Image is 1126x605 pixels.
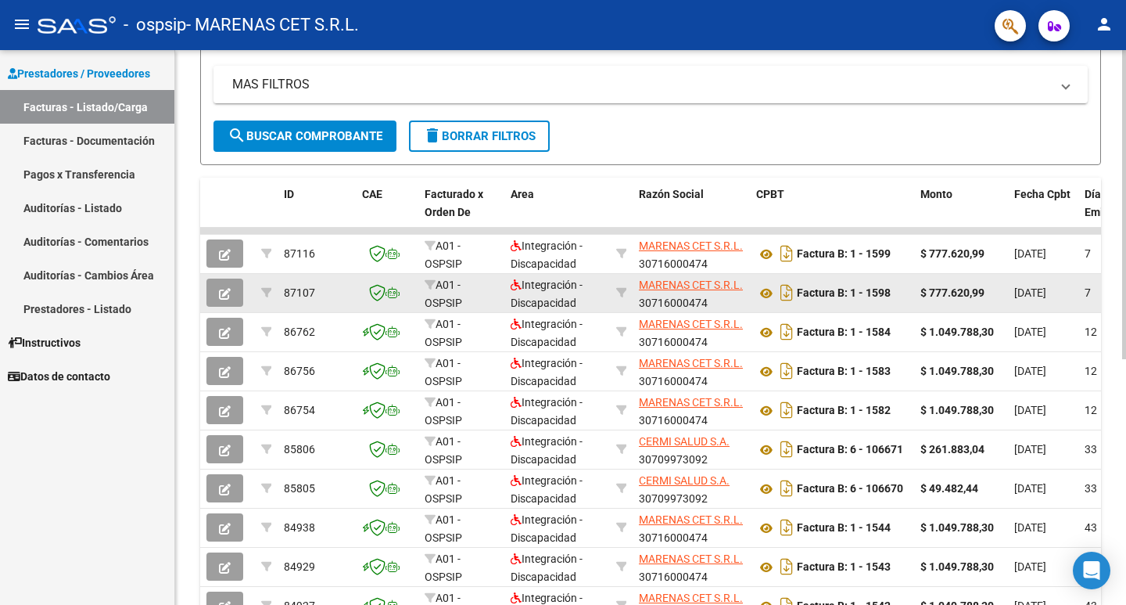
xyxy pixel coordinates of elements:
span: 86756 [284,365,315,377]
span: 85806 [284,443,315,456]
span: Area [511,188,534,200]
div: 30716000474 [639,511,744,544]
datatable-header-cell: CPBT [750,178,914,247]
i: Descargar documento [776,515,797,540]
span: A01 - OSPSIP [425,474,462,505]
span: Integración - Discapacidad [511,435,583,466]
strong: $ 1.049.788,30 [920,521,994,534]
span: Prestadores / Proveedores [8,65,150,82]
mat-panel-title: MAS FILTROS [232,76,1050,93]
span: [DATE] [1014,286,1046,299]
span: Razón Social [639,188,704,200]
span: Monto [920,188,952,200]
span: 84929 [284,560,315,573]
datatable-header-cell: Razón Social [633,178,750,247]
span: Integración - Discapacidad [511,553,583,583]
span: 33 [1085,443,1097,456]
strong: Factura B: 1 - 1598 [797,287,891,300]
span: - MARENAS CET S.R.L. [186,8,359,42]
span: [DATE] [1014,404,1046,416]
span: [DATE] [1014,326,1046,338]
span: 84938 [284,521,315,534]
span: Buscar Comprobante [228,129,382,143]
i: Descargar documento [776,398,797,423]
div: 30716000474 [639,315,744,348]
span: 86762 [284,326,315,338]
span: 7 [1085,286,1091,299]
strong: Factura B: 1 - 1544 [797,522,891,535]
span: Integración - Discapacidad [511,474,583,505]
span: Integración - Discapacidad [511,357,583,387]
span: MARENAS CET S.R.L. [639,592,743,604]
span: MARENAS CET S.R.L. [639,396,743,409]
i: Descargar documento [776,476,797,501]
mat-icon: search [228,126,246,145]
span: 12 [1085,404,1097,416]
datatable-header-cell: Area [504,178,610,247]
strong: $ 1.049.788,30 [920,404,994,416]
span: Instructivos [8,334,81,351]
i: Descargar documento [776,437,797,462]
strong: Factura B: 1 - 1584 [797,326,891,339]
span: 43 [1085,521,1097,534]
strong: Factura B: 1 - 1583 [797,366,891,378]
div: 30716000474 [639,394,744,427]
span: CERMI SALUD S.A. [639,435,730,448]
i: Descargar documento [776,280,797,305]
strong: $ 777.620,99 [920,247,984,260]
strong: Factura B: 6 - 106670 [797,483,903,495]
span: [DATE] [1014,482,1046,495]
mat-expansion-panel-header: MAS FILTROS [213,66,1088,103]
div: 30716000474 [639,237,744,270]
span: CERMI SALUD S.A. [639,474,730,487]
div: 30716000474 [639,355,744,387]
span: Fecha Cpbt [1014,188,1070,200]
span: Facturado x Orden De [425,188,483,218]
span: Borrar Filtros [423,129,536,143]
span: - ospsip [124,8,186,42]
span: [DATE] [1014,521,1046,534]
span: 85805 [284,482,315,495]
i: Descargar documento [776,358,797,384]
span: Integración - Discapacidad [511,279,583,309]
span: Integración - Discapacidad [511,318,583,348]
span: [DATE] [1014,560,1046,573]
span: 33 [1085,482,1097,495]
datatable-header-cell: ID [278,178,356,247]
span: A01 - OSPSIP [425,279,462,309]
strong: $ 261.883,04 [920,443,984,456]
datatable-header-cell: Fecha Cpbt [1008,178,1078,247]
span: A01 - OSPSIP [425,357,462,387]
span: 12 [1085,326,1097,338]
span: A01 - OSPSIP [425,239,462,270]
div: Open Intercom Messenger [1073,552,1110,589]
span: MARENAS CET S.R.L. [639,513,743,526]
strong: $ 1.049.788,30 [920,326,994,338]
button: Borrar Filtros [409,121,550,152]
strong: Factura B: 6 - 106671 [797,444,903,456]
span: Integración - Discapacidad [511,513,583,544]
span: CPBT [756,188,784,200]
div: 30709973092 [639,433,744,466]
span: 86754 [284,404,315,416]
span: MARENAS CET S.R.L. [639,239,743,252]
span: 87107 [284,286,315,299]
datatable-header-cell: Monto [914,178,1008,247]
span: A01 - OSPSIP [425,513,462,544]
span: MARENAS CET S.R.L. [639,279,743,291]
strong: $ 777.620,99 [920,286,984,299]
button: Buscar Comprobante [213,121,396,152]
span: MARENAS CET S.R.L. [639,553,743,565]
div: 30716000474 [639,550,744,583]
strong: $ 1.049.788,30 [920,560,994,573]
i: Descargar documento [776,241,797,266]
strong: Factura B: 1 - 1543 [797,561,891,574]
span: Datos de contacto [8,368,110,385]
strong: Factura B: 1 - 1599 [797,248,891,261]
span: A01 - OSPSIP [425,396,462,427]
mat-icon: person [1095,15,1113,34]
span: ID [284,188,294,200]
mat-icon: menu [13,15,31,34]
span: CAE [362,188,382,200]
span: 7 [1085,247,1091,260]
